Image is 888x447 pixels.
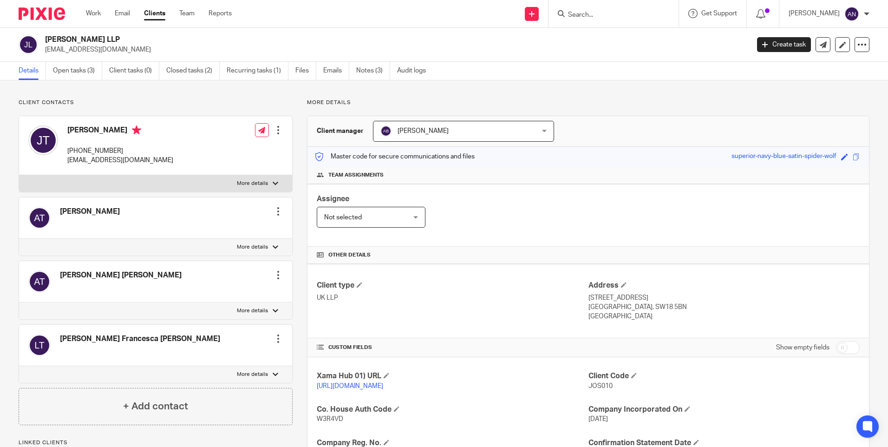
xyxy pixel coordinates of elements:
h4: Client Code [588,371,860,381]
img: svg%3E [19,35,38,54]
span: [PERSON_NAME] [398,128,449,134]
h4: [PERSON_NAME] [PERSON_NAME] [60,270,182,280]
a: Work [86,9,101,18]
h4: Client type [317,281,588,290]
a: Clients [144,9,165,18]
div: superior-navy-blue-satin-spider-wolf [731,151,836,162]
a: Details [19,62,46,80]
p: More details [237,180,268,187]
p: [STREET_ADDRESS] [588,293,860,302]
img: svg%3E [844,7,859,21]
p: Client contacts [19,99,293,106]
img: svg%3E [28,125,58,155]
h4: Co. House Auth Code [317,405,588,414]
a: Recurring tasks (1) [227,62,288,80]
p: [GEOGRAPHIC_DATA] [588,312,860,321]
img: Pixie [19,7,65,20]
h4: Address [588,281,860,290]
h4: CUSTOM FIELDS [317,344,588,351]
span: Assignee [317,195,349,203]
p: More details [237,307,268,315]
img: svg%3E [28,270,51,293]
img: svg%3E [380,125,392,137]
span: W3R4VD [317,416,343,422]
span: Get Support [701,10,737,17]
h4: [PERSON_NAME] Francesca [PERSON_NAME] [60,334,220,344]
a: Create task [757,37,811,52]
p: Linked clients [19,439,293,447]
a: Audit logs [397,62,433,80]
a: Files [295,62,316,80]
p: [GEOGRAPHIC_DATA], SW18 5BN [588,302,860,312]
a: Team [179,9,195,18]
a: Emails [323,62,349,80]
h4: [PERSON_NAME] [60,207,120,217]
h4: + Add contact [123,399,188,414]
span: JOS010 [588,383,613,389]
p: [EMAIL_ADDRESS][DOMAIN_NAME] [45,45,743,54]
p: More details [307,99,869,106]
i: Primary [132,125,141,135]
input: Search [567,11,651,20]
p: Master code for secure communications and files [314,152,475,161]
a: Open tasks (3) [53,62,102,80]
p: More details [237,371,268,378]
h4: [PERSON_NAME] [67,125,173,137]
p: UK LLP [317,293,588,302]
a: Closed tasks (2) [166,62,220,80]
h2: [PERSON_NAME] LLP [45,35,603,45]
span: Team assignments [328,171,384,179]
span: [DATE] [588,416,608,422]
img: svg%3E [28,207,51,229]
h4: Company Incorporated On [588,405,860,414]
p: [EMAIL_ADDRESS][DOMAIN_NAME] [67,156,173,165]
p: [PERSON_NAME] [789,9,840,18]
a: Reports [209,9,232,18]
a: Email [115,9,130,18]
a: Client tasks (0) [109,62,159,80]
h3: Client manager [317,126,364,136]
a: [URL][DOMAIN_NAME] [317,383,383,389]
img: svg%3E [28,334,51,356]
h4: Xama Hub 01) URL [317,371,588,381]
span: Not selected [324,214,362,221]
p: More details [237,243,268,251]
span: Other details [328,251,371,259]
a: Notes (3) [356,62,390,80]
p: [PHONE_NUMBER] [67,146,173,156]
label: Show empty fields [776,343,829,352]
